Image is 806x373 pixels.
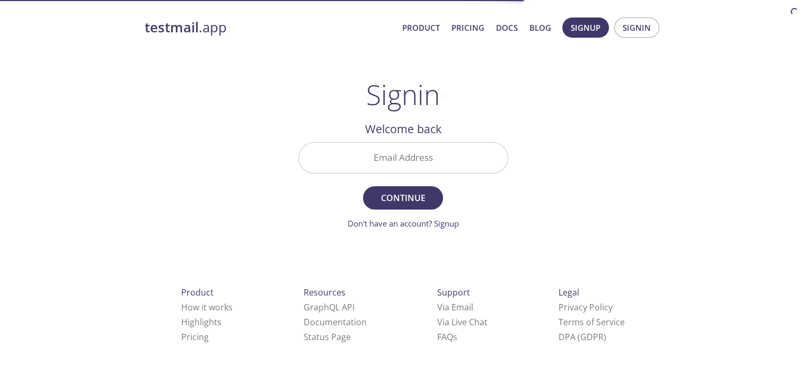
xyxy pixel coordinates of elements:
[304,331,351,343] a: Status Page
[304,316,367,328] a: Documentation
[559,331,606,343] a: DPA (GDPR)
[348,218,459,229] a: Don't have an account? Signup
[496,21,518,34] a: Docs
[451,21,484,34] a: Pricing
[559,301,613,313] a: Privacy Policy
[375,190,431,205] span: Continue
[437,287,470,298] span: Support
[181,316,222,328] a: Highlights
[623,21,651,34] span: Signin
[145,19,394,37] a: testmail.app
[437,331,457,343] a: FAQ
[559,287,579,298] span: Legal
[181,301,233,313] a: How it works
[363,186,442,210] button: Continue
[453,331,457,343] span: s
[366,79,440,110] h1: Signin
[614,18,659,38] button: Signin
[529,21,551,34] a: Blog
[304,287,346,298] span: Resources
[304,301,355,313] a: GraphQL API
[559,316,625,328] a: Terms of Service
[298,120,508,138] h2: Welcome back
[437,301,473,313] a: Via Email
[181,331,209,343] a: Pricing
[562,18,609,38] button: Signup
[571,21,600,34] span: Signup
[437,316,488,328] a: Via Live Chat
[145,18,199,37] strong: testmail
[402,21,440,34] a: Product
[181,287,214,298] span: Product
